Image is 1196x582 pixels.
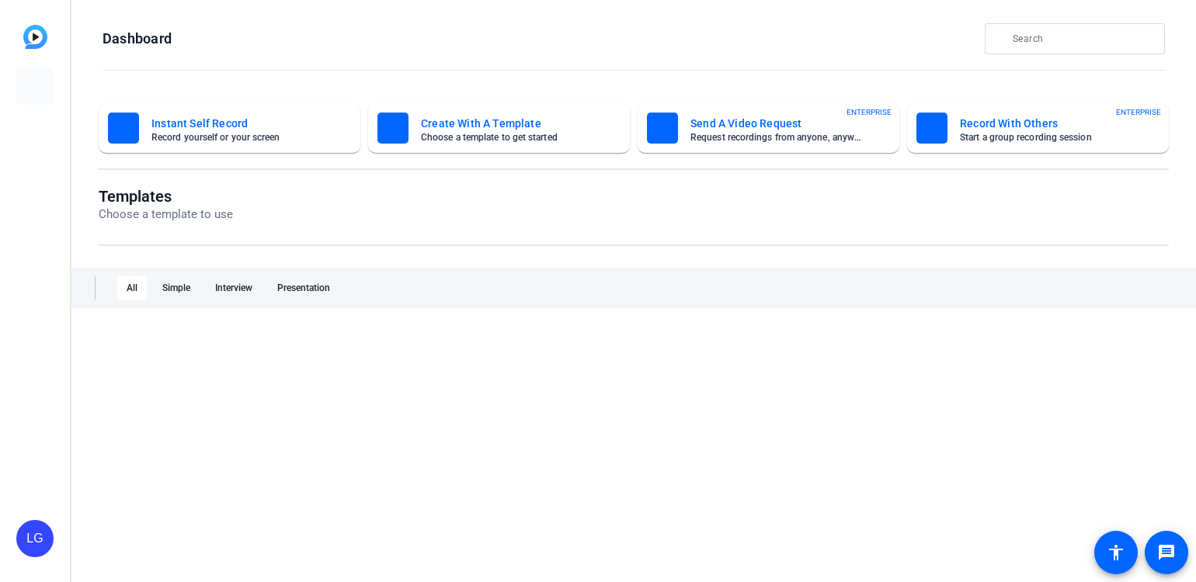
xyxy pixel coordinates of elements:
div: All [117,275,147,300]
div: Simple [153,275,200,300]
span: ENTERPRISE [847,106,892,118]
mat-card-title: Create With A Template [421,114,596,133]
mat-card-subtitle: Start a group recording session [960,133,1135,142]
mat-card-title: Instant Self Record [151,114,326,133]
span: ENTERPRISE [1116,106,1161,118]
div: LG [16,520,54,557]
mat-icon: message [1157,543,1176,562]
mat-card-subtitle: Request recordings from anyone, anywhere [690,133,865,142]
mat-icon: accessibility [1107,543,1125,562]
h1: Templates [99,187,233,206]
div: Interview [206,275,262,300]
button: Instant Self RecordRecord yourself or your screen [99,103,360,153]
button: Send A Video RequestRequest recordings from anyone, anywhereENTERPRISE [638,103,899,153]
h1: Dashboard [103,29,172,48]
p: Choose a template to use [99,206,233,223]
input: Search [1013,29,1153,48]
mat-card-title: Record With Others [960,114,1135,133]
mat-card-title: Send A Video Request [690,114,865,133]
div: Presentation [268,275,339,300]
button: Record With OthersStart a group recording sessionENTERPRISE [907,103,1169,153]
mat-card-subtitle: Choose a template to get started [421,133,596,142]
button: Create With A TemplateChoose a template to get started [368,103,630,153]
mat-card-subtitle: Record yourself or your screen [151,133,326,142]
img: blue-gradient.svg [23,25,47,49]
